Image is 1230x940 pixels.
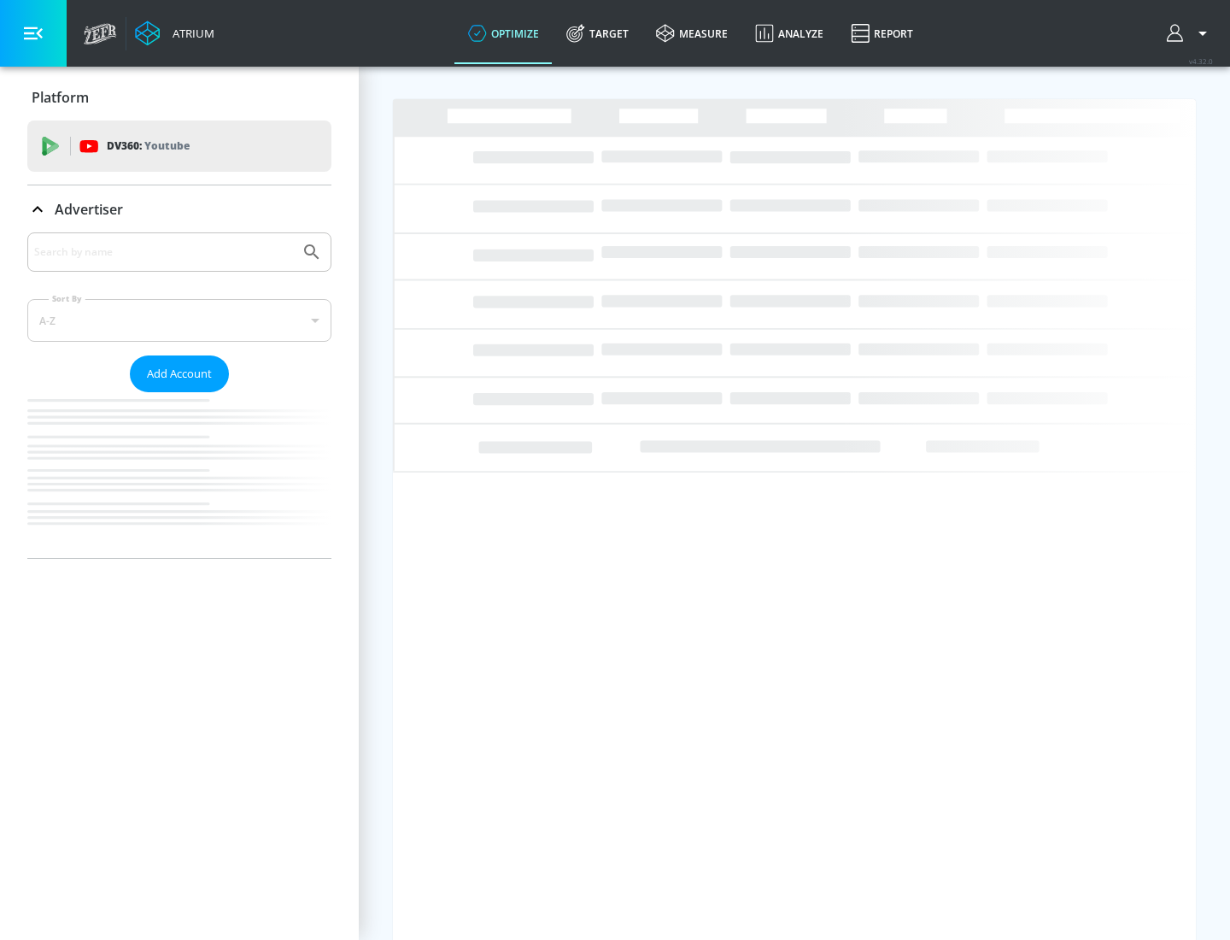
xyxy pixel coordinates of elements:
[454,3,553,64] a: optimize
[135,21,214,46] a: Atrium
[837,3,927,64] a: Report
[27,73,331,121] div: Platform
[144,137,190,155] p: Youtube
[34,241,293,263] input: Search by name
[27,232,331,558] div: Advertiser
[55,200,123,219] p: Advertiser
[107,137,190,156] p: DV360:
[130,355,229,392] button: Add Account
[1189,56,1213,66] span: v 4.32.0
[27,120,331,172] div: DV360: Youtube
[642,3,741,64] a: measure
[741,3,837,64] a: Analyze
[27,185,331,233] div: Advertiser
[27,299,331,342] div: A-Z
[27,392,331,558] nav: list of Advertiser
[553,3,642,64] a: Target
[49,293,85,304] label: Sort By
[32,88,89,107] p: Platform
[166,26,214,41] div: Atrium
[147,364,212,384] span: Add Account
